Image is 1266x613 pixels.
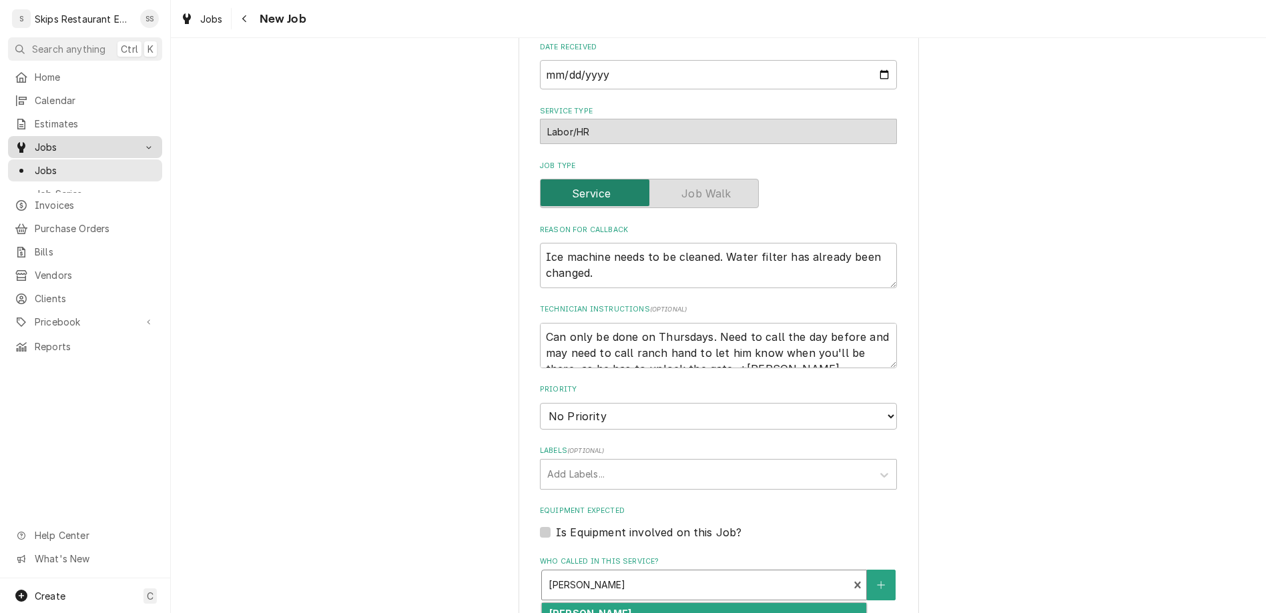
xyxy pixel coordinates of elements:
span: Invoices [35,198,155,212]
span: Calendar [35,93,155,107]
a: Job Series [8,183,162,205]
span: Jobs [35,140,135,154]
span: Home [35,70,155,84]
a: Go to Help Center [8,524,162,546]
label: Who called in this service? [540,556,897,567]
span: C [147,589,153,603]
span: Pricebook [35,315,135,329]
a: Purchase Orders [8,217,162,239]
span: Clients [35,291,155,305]
span: Create [35,590,65,602]
button: Search anythingCtrlK [8,37,162,61]
div: Skips Restaurant Equipment [35,12,133,26]
label: Is Equipment involved on this Job? [556,524,741,540]
div: Who called in this service? [540,556,897,600]
label: Date Received [540,42,897,53]
a: Jobs [8,159,162,181]
a: Calendar [8,89,162,111]
label: Job Type [540,161,897,171]
div: Labels [540,446,897,489]
div: Shan Skipper's Avatar [140,9,159,28]
textarea: Can only be done on Thursdays. Need to call the day before and may need to call ranch hand to let... [540,323,897,368]
span: Job Series [35,187,155,201]
span: Reports [35,340,155,354]
a: Home [8,66,162,88]
a: Go to Pricebook [8,311,162,333]
span: Purchase Orders [35,221,155,235]
button: Create New Contact [867,570,895,600]
input: yyyy-mm-dd [540,60,897,89]
span: Ctrl [121,42,138,56]
a: Go to What's New [8,548,162,570]
span: Jobs [200,12,223,26]
label: Labels [540,446,897,456]
span: Help Center [35,528,154,542]
div: Reason For Callback [540,225,897,288]
span: Bills [35,245,155,259]
span: Vendors [35,268,155,282]
textarea: Ice machine needs to be cleaned. Water filter has already been changed. [540,243,897,288]
span: ( optional ) [567,447,605,454]
a: Vendors [8,264,162,286]
a: Clients [8,287,162,310]
label: Priority [540,384,897,395]
label: Technician Instructions [540,304,897,315]
label: Equipment Expected [540,506,897,516]
span: K [147,42,153,56]
div: Service Type [540,106,897,144]
div: SS [140,9,159,28]
a: Reports [8,336,162,358]
span: ( optional ) [650,305,687,313]
a: Estimates [8,113,162,135]
a: Bills [8,241,162,263]
a: Go to Jobs [8,136,162,158]
label: Service Type [540,106,897,117]
div: Technician Instructions [540,304,897,368]
svg: Create New Contact [877,580,885,590]
span: Search anything [32,42,105,56]
label: Reason For Callback [540,225,897,235]
div: Labor/HR [540,119,897,144]
div: Service [540,179,897,208]
div: Date Received [540,42,897,89]
span: What's New [35,552,154,566]
a: Jobs [175,8,228,30]
button: Navigate back [234,8,256,29]
span: Jobs [35,163,155,177]
a: Invoices [8,194,162,216]
div: Equipment Expected [540,506,897,540]
div: Priority [540,384,897,429]
span: New Job [256,10,306,28]
div: S [12,9,31,28]
div: Job Type [540,161,897,208]
span: Estimates [35,117,155,131]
